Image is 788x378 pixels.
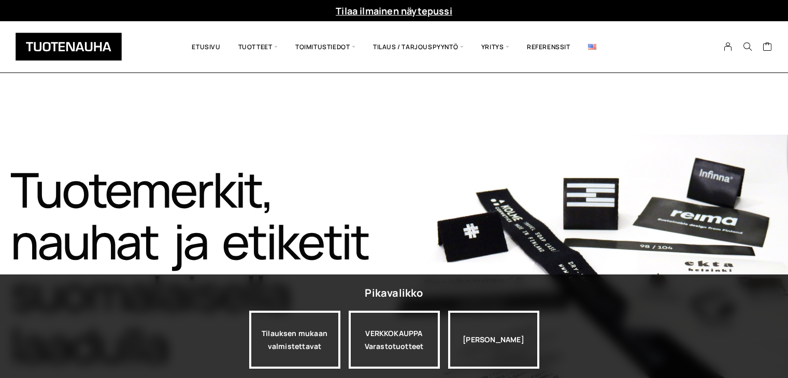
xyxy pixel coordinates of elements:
img: Tuotenauha Oy [16,33,122,61]
h1: Tuotemerkit, nauhat ja etiketit suomalaisella laadulla​ [10,164,394,371]
a: VERKKOKAUPPAVarastotuotteet [349,311,440,369]
a: Cart [763,41,772,54]
a: Referenssit [518,29,579,65]
div: VERKKOKAUPPA Varastotuotteet [349,311,440,369]
div: [PERSON_NAME] [448,311,539,369]
span: Tilaus / Tarjouspyyntö [364,29,472,65]
button: Search [738,42,757,51]
span: Toimitustiedot [286,29,364,65]
a: Tilauksen mukaan valmistettavat [249,311,340,369]
span: Yritys [472,29,518,65]
img: English [588,44,596,50]
a: Etusivu [183,29,229,65]
div: Pikavalikko [365,284,423,302]
a: Tilaa ilmainen näytepussi [336,5,452,17]
span: Tuotteet [230,29,286,65]
a: My Account [718,42,738,51]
